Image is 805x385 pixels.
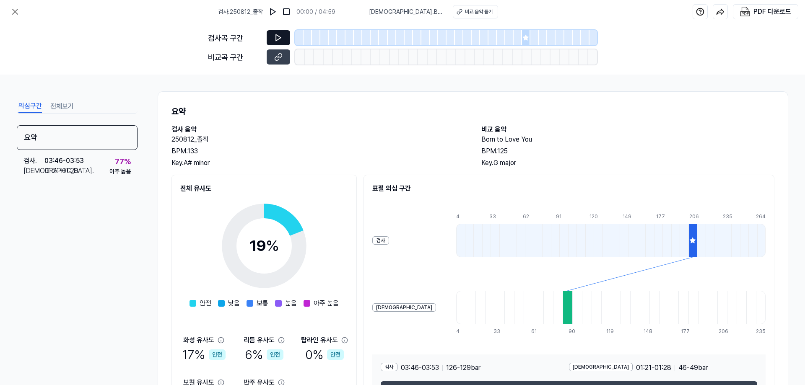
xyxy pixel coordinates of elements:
div: 119 [606,328,616,335]
div: 요약 [17,125,138,150]
button: 의심구간 [18,100,42,113]
div: 77 % [115,156,131,167]
div: [DEMOGRAPHIC_DATA] [372,303,436,312]
div: 아주 높음 [109,167,131,176]
div: 리듬 유사도 [244,335,275,345]
div: 90 [569,328,578,335]
div: 61 [531,328,541,335]
div: 91 [556,213,565,220]
img: PDF Download [740,7,750,17]
div: 03:46 - 03:53 [44,156,84,166]
div: 264 [756,213,766,220]
div: [DEMOGRAPHIC_DATA] . [23,166,44,176]
span: [DEMOGRAPHIC_DATA] . Born to Love You [369,8,443,16]
div: 4 [456,213,465,220]
img: help [696,8,704,16]
div: 검사곡 구간 [208,32,262,44]
span: 보통 [257,298,268,308]
button: PDF 다운로드 [738,5,793,19]
button: 전체보기 [50,100,74,113]
span: 높음 [285,298,297,308]
div: 탑라인 유사도 [301,335,338,345]
div: 화성 유사도 [183,335,214,345]
span: 낮음 [228,298,240,308]
div: 17 % [182,345,226,364]
span: % [266,237,279,255]
div: 149 [623,213,631,220]
div: 검사 . [23,156,44,166]
span: 126 - 129 bar [446,363,480,373]
div: 33 [493,328,503,335]
div: 235 [723,213,732,220]
div: Key. G major [481,158,774,168]
div: 안전 [209,349,226,360]
div: BPM. 133 [171,146,465,156]
div: 00:00 / 04:59 [296,8,335,16]
h2: Born to Love You [481,134,774,145]
div: 4 [456,328,466,335]
div: 206 [689,213,698,220]
span: 아주 높음 [314,298,339,308]
div: 비교곡 구간 [208,52,262,63]
div: 안전 [267,349,283,360]
div: 안전 [327,349,344,360]
div: 검사 [372,236,389,245]
h2: 검사 음악 [171,124,465,134]
div: 0 % [305,345,344,364]
div: 148 [644,328,653,335]
div: 206 [719,328,728,335]
button: 비교 음악 듣기 [453,5,498,18]
div: PDF 다운로드 [753,6,791,17]
div: 01:21 - 01:28 [44,166,78,176]
div: 177 [681,328,691,335]
span: 01:21 - 01:28 [636,363,671,373]
h2: 전체 유사도 [180,183,348,194]
div: BPM. 125 [481,146,774,156]
div: 33 [489,213,498,220]
div: Key. A# minor [171,158,465,168]
div: 235 [756,328,766,335]
h2: 비교 음악 [481,124,774,134]
img: play [269,8,277,16]
div: 비교 음악 듣기 [465,8,493,16]
span: 03:46 - 03:53 [401,363,439,373]
span: 검사 . 250812_졸작 [218,8,263,16]
h1: 요약 [171,105,774,118]
span: 안전 [200,298,211,308]
div: 177 [656,213,665,220]
img: stop [282,8,291,16]
h2: 250812_졸작 [171,134,465,145]
span: 46 - 49 bar [678,363,708,373]
img: share [716,8,724,16]
div: [DEMOGRAPHIC_DATA] [569,363,633,371]
div: 19 [249,235,279,257]
div: 120 [589,213,598,220]
div: 62 [523,213,532,220]
div: 6 % [245,345,283,364]
h2: 표절 의심 구간 [372,183,766,194]
div: 검사 [381,363,397,371]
